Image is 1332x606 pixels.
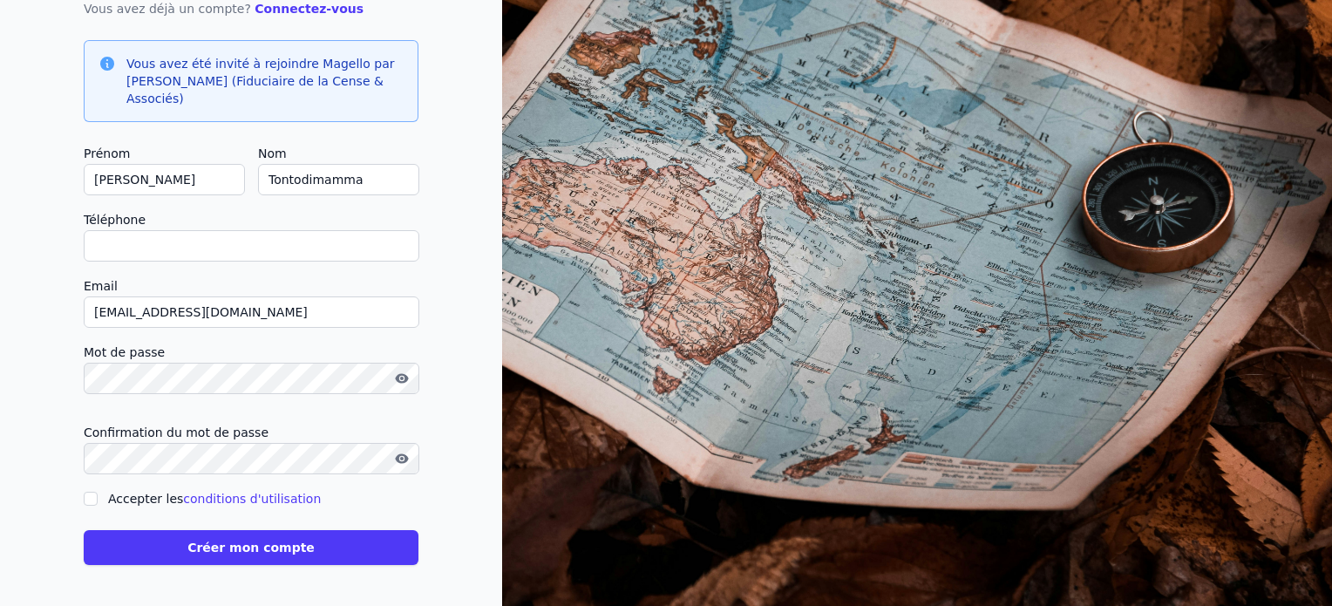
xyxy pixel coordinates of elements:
label: Confirmation du mot de passe [84,422,418,443]
label: Email [84,276,418,296]
label: Accepter les [108,492,321,506]
a: Connectez-vous [255,2,364,16]
button: Créer mon compte [84,530,418,565]
label: Prénom [84,143,244,164]
h3: Vous avez été invité à rejoindre Magello par [PERSON_NAME] (Fiduciaire de la Cense & Associés) [126,55,404,107]
label: Mot de passe [84,342,418,363]
a: conditions d'utilisation [183,492,321,506]
label: Téléphone [84,209,418,230]
label: Nom [258,143,418,164]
